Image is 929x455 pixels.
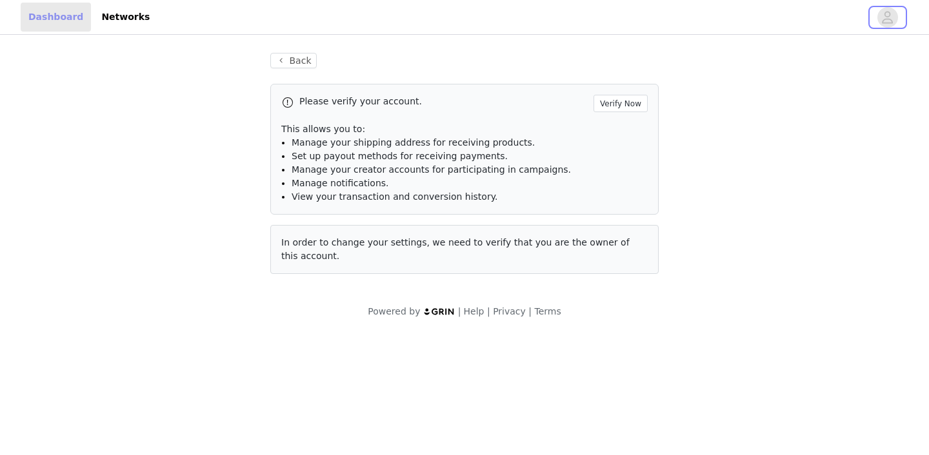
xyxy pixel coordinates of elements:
[458,306,461,316] span: |
[493,306,526,316] a: Privacy
[270,53,317,68] button: Back
[534,306,561,316] a: Terms
[299,95,588,108] p: Please verify your account.
[94,3,157,32] a: Networks
[21,3,91,32] a: Dashboard
[281,122,648,136] p: This allows you to:
[423,307,455,316] img: logo
[292,178,389,188] span: Manage notifications.
[464,306,484,316] a: Help
[881,7,894,28] div: avatar
[281,237,630,261] span: In order to change your settings, we need to verify that you are the owner of this account.
[528,306,532,316] span: |
[487,306,490,316] span: |
[368,306,420,316] span: Powered by
[292,164,571,175] span: Manage your creator accounts for participating in campaigns.
[292,191,497,202] span: View your transaction and conversion history.
[292,151,508,161] span: Set up payout methods for receiving payments.
[594,95,648,112] button: Verify Now
[292,137,535,148] span: Manage your shipping address for receiving products.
